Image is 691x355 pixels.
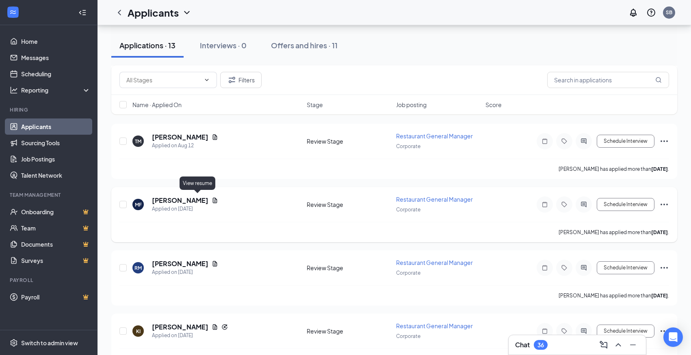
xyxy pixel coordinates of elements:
[651,229,668,235] b: [DATE]
[559,328,569,334] svg: Tag
[540,265,550,271] svg: Note
[396,207,420,213] span: Corporate
[307,264,391,272] div: Review Stage
[613,340,623,350] svg: ChevronUp
[597,338,610,351] button: ComposeMessage
[21,33,91,49] a: Home
[136,328,141,335] div: KI
[119,40,175,50] div: Applications · 13
[659,263,669,273] svg: Ellipses
[663,327,683,347] div: Open Intercom Messenger
[132,101,182,109] span: Name · Applied On
[396,270,420,276] span: Corporate
[128,6,179,19] h1: Applicants
[10,339,18,347] svg: Settings
[646,8,656,17] svg: QuestionInfo
[271,40,338,50] div: Offers and hires · 11
[21,220,91,236] a: TeamCrown
[307,101,323,109] span: Stage
[182,8,192,17] svg: ChevronDown
[21,167,91,183] a: Talent Network
[515,340,530,349] h3: Chat
[152,205,218,213] div: Applied on [DATE]
[659,200,669,209] svg: Ellipses
[152,259,208,268] h5: [PERSON_NAME]
[21,118,91,135] a: Applicants
[152,133,208,142] h5: [PERSON_NAME]
[21,86,91,94] div: Reporting
[628,8,638,17] svg: Notifications
[212,324,218,330] svg: Document
[396,259,473,266] span: Restaurant General Manager
[579,328,589,334] svg: ActiveChat
[485,101,502,109] span: Score
[21,49,91,66] a: Messages
[10,191,89,198] div: Team Management
[651,166,668,172] b: [DATE]
[200,40,247,50] div: Interviews · 0
[540,201,550,208] svg: Note
[221,324,228,330] svg: Reapply
[307,327,391,335] div: Review Stage
[10,86,18,94] svg: Analysis
[227,75,237,85] svg: Filter
[21,339,78,347] div: Switch to admin view
[212,260,218,267] svg: Document
[204,77,210,83] svg: ChevronDown
[135,138,141,145] div: TM
[126,75,200,84] input: All Stages
[559,292,669,299] p: [PERSON_NAME] has applied more than .
[579,138,589,144] svg: ActiveChat
[540,138,550,144] svg: Note
[21,151,91,167] a: Job Postings
[540,328,550,334] svg: Note
[152,142,218,150] div: Applied on Aug 12
[134,265,142,271] div: RM
[537,342,544,349] div: 36
[212,134,218,140] svg: Document
[396,196,473,203] span: Restaurant General Manager
[21,135,91,151] a: Sourcing Tools
[152,323,208,331] h5: [PERSON_NAME]
[659,326,669,336] svg: Ellipses
[597,198,654,211] button: Schedule Interview
[78,9,87,17] svg: Collapse
[9,8,17,16] svg: WorkstreamLogo
[396,132,473,140] span: Restaurant General Manager
[21,236,91,252] a: DocumentsCrown
[597,261,654,274] button: Schedule Interview
[559,138,569,144] svg: Tag
[21,204,91,220] a: OnboardingCrown
[666,9,672,16] div: SB
[220,72,262,88] button: Filter Filters
[547,72,669,88] input: Search in applications
[180,176,215,190] div: View resume
[396,143,420,149] span: Corporate
[307,200,391,209] div: Review Stage
[396,322,473,329] span: Restaurant General Manager
[212,197,218,204] svg: Document
[559,229,669,236] p: [PERSON_NAME] has applied more than .
[628,340,638,350] svg: Minimize
[10,277,89,284] div: Payroll
[599,340,609,350] svg: ComposeMessage
[659,136,669,146] svg: Ellipses
[152,331,228,340] div: Applied on [DATE]
[559,166,669,172] p: [PERSON_NAME] has applied more than .
[626,338,639,351] button: Minimize
[152,268,218,276] div: Applied on [DATE]
[559,265,569,271] svg: Tag
[559,201,569,208] svg: Tag
[21,66,91,82] a: Scheduling
[115,8,124,17] svg: ChevronLeft
[307,137,391,145] div: Review Stage
[579,265,589,271] svg: ActiveChat
[396,101,427,109] span: Job posting
[396,333,420,339] span: Corporate
[135,201,142,208] div: MF
[597,325,654,338] button: Schedule Interview
[612,338,625,351] button: ChevronUp
[655,77,662,83] svg: MagnifyingGlass
[10,106,89,113] div: Hiring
